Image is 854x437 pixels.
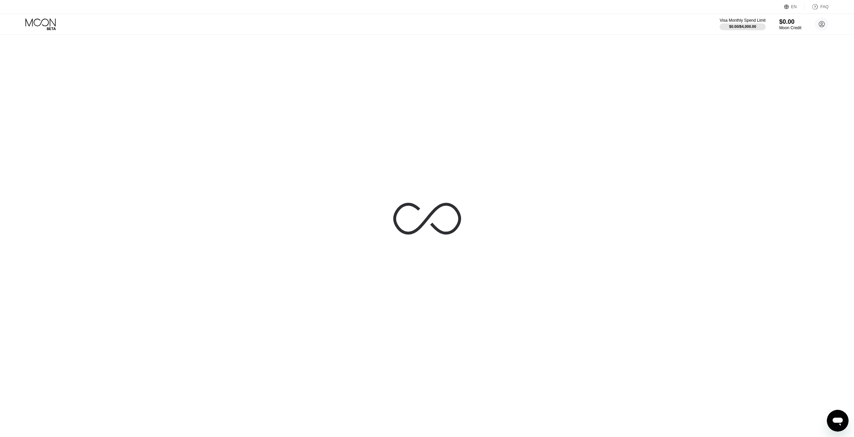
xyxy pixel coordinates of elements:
div: EN [784,3,805,10]
div: Moon Credit [779,25,801,30]
div: $0.00 [779,18,801,25]
div: $0.00Moon Credit [779,18,801,30]
div: FAQ [820,4,829,9]
div: EN [791,4,797,9]
div: FAQ [805,3,829,10]
div: $0.00 / $4,000.00 [729,24,756,29]
div: Visa Monthly Spend Limit$0.00/$4,000.00 [720,18,765,30]
div: Visa Monthly Spend Limit [720,18,765,23]
iframe: Nút để khởi chạy cửa sổ nhắn tin [827,410,849,432]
